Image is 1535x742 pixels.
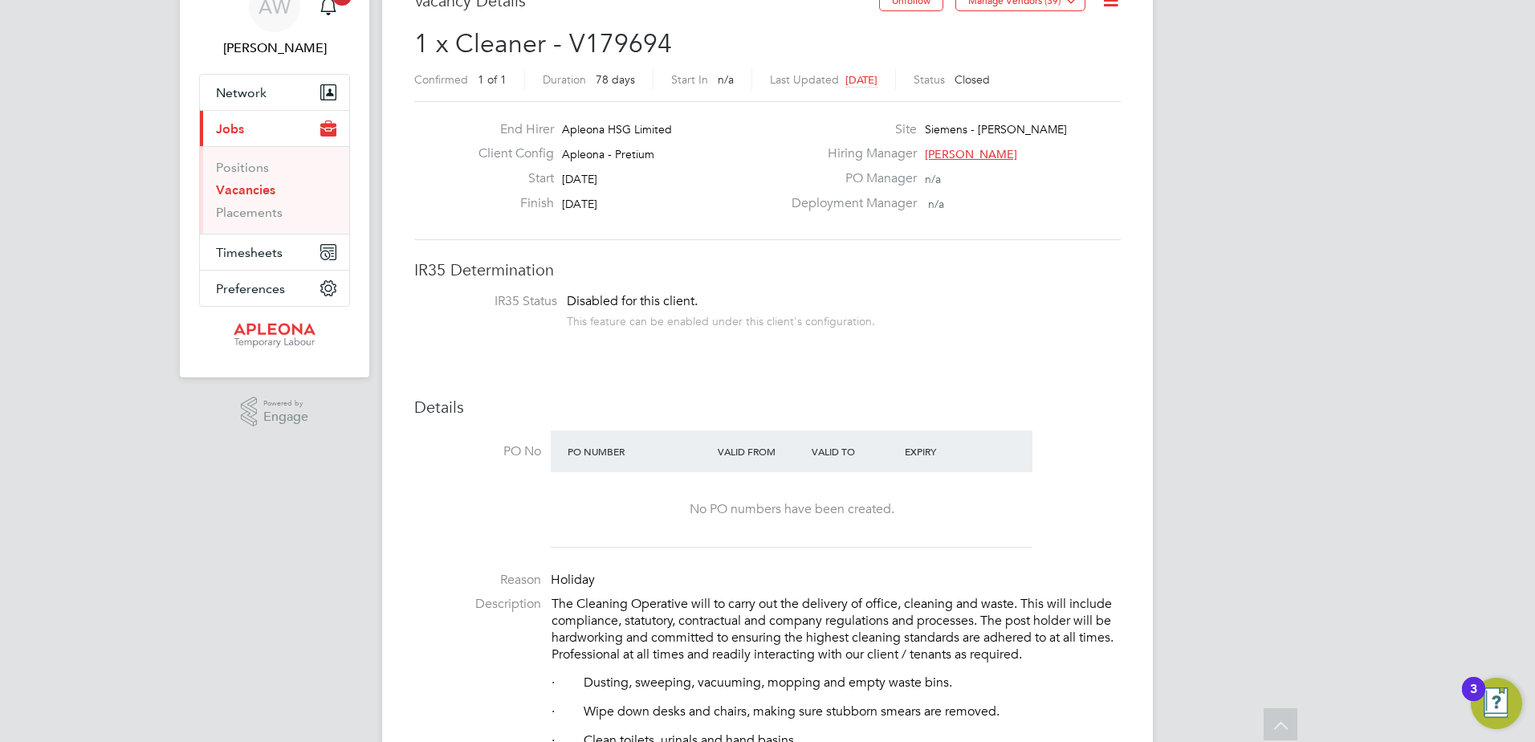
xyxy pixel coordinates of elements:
label: Reason [414,572,541,589]
label: Client Config [466,145,554,162]
label: Deployment Manager [782,195,917,212]
a: Go to home page [199,323,350,349]
span: Apleona - Pretium [562,147,654,161]
span: Angela Williams [199,39,350,58]
div: Jobs [200,146,349,234]
label: Duration [543,72,586,87]
span: Timesheets [216,245,283,260]
span: 1 x Cleaner - V179694 [414,28,672,59]
button: Open Resource Center, 3 new notifications [1471,678,1522,729]
button: Preferences [200,271,349,306]
span: 78 days [596,72,635,87]
label: PO No [414,443,541,460]
span: [PERSON_NAME] [925,147,1017,161]
div: No PO numbers have been created. [567,501,1016,518]
p: · Dusting, sweeping, vacuuming, mopping and empty waste bins. [552,675,1121,691]
h3: IR35 Determination [414,259,1121,280]
label: Finish [466,195,554,212]
span: [DATE] [845,73,877,87]
span: [DATE] [562,172,597,186]
div: Expiry [901,437,995,466]
label: Description [414,596,541,613]
label: Hiring Manager [782,145,917,162]
span: Holiday [551,572,595,588]
label: Site [782,121,917,138]
img: apleona-logo-retina.png [234,323,316,349]
label: IR35 Status [430,293,557,310]
span: Disabled for this client. [567,293,698,309]
span: Network [216,85,267,100]
p: · Wipe down desks and chairs, making sure stubborn smears are removed. [552,703,1121,720]
span: Powered by [263,397,308,410]
div: This feature can be enabled under this client's configuration. [567,310,875,328]
div: Valid From [714,437,808,466]
span: Jobs [216,121,244,137]
span: Siemens - [PERSON_NAME] [925,122,1067,137]
label: End Hirer [466,121,554,138]
label: Start [466,170,554,187]
span: 1 of 1 [478,72,507,87]
p: The Cleaning Operative will to carry out the delivery of office, cleaning and waste. This will in... [552,596,1121,662]
a: Vacancies [216,182,275,198]
h3: Details [414,397,1121,418]
label: Status [914,72,945,87]
a: Powered byEngage [241,397,309,427]
span: Apleona HSG Limited [562,122,672,137]
span: Preferences [216,281,285,296]
label: Confirmed [414,72,468,87]
button: Timesheets [200,234,349,270]
span: n/a [718,72,734,87]
label: PO Manager [782,170,917,187]
div: Valid To [808,437,902,466]
span: Engage [263,410,308,424]
a: Placements [216,205,283,220]
span: n/a [925,172,941,186]
label: Last Updated [770,72,839,87]
label: Start In [671,72,708,87]
button: Network [200,75,349,110]
span: Closed [955,72,990,87]
button: Jobs [200,111,349,146]
a: Positions [216,160,269,175]
div: PO Number [564,437,714,466]
div: 3 [1470,689,1477,710]
span: [DATE] [562,197,597,211]
span: n/a [928,197,944,211]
